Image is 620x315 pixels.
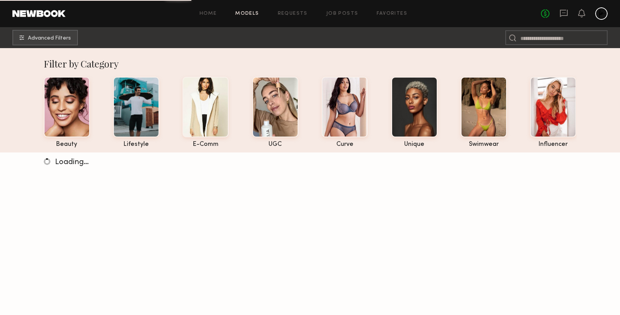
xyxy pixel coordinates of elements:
[530,141,576,148] div: influencer
[44,141,90,148] div: beauty
[183,141,229,148] div: e-comm
[235,11,259,16] a: Models
[200,11,217,16] a: Home
[113,141,159,148] div: lifestyle
[44,57,577,70] div: Filter by Category
[391,141,437,148] div: unique
[377,11,407,16] a: Favorites
[12,30,78,45] button: Advanced Filters
[326,11,358,16] a: Job Posts
[55,159,89,166] span: Loading…
[252,141,298,148] div: UGC
[322,141,368,148] div: curve
[28,36,71,41] span: Advanced Filters
[461,141,507,148] div: swimwear
[278,11,308,16] a: Requests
